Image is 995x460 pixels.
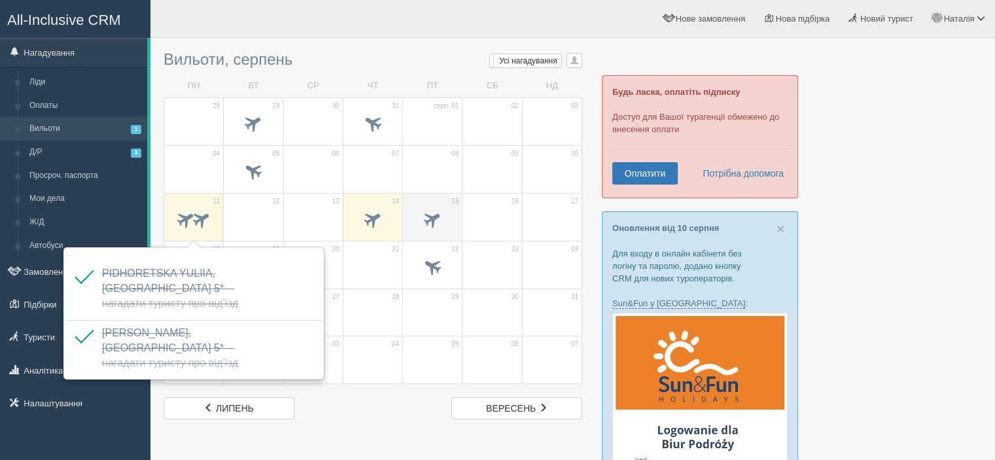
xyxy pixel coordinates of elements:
[612,298,745,309] a: Sun&Fun у [GEOGRAPHIC_DATA]
[612,297,788,310] p: :
[24,117,147,141] a: Вильоти1
[164,75,224,97] td: ПН
[131,149,141,157] span: 3
[451,149,459,158] span: 08
[24,71,147,94] a: Ліди
[164,397,294,419] a: липень
[512,340,519,349] span: 06
[463,75,522,97] td: СБ
[213,101,220,111] span: 28
[102,283,238,309] span: — Нагадати туристу про від'їзд
[612,87,740,97] b: Будь ласка, оплатіть підписку
[434,101,459,111] span: серп. 01
[283,75,343,97] td: СР
[272,149,279,158] span: 05
[392,245,399,254] span: 21
[612,223,719,233] a: Оновлення від 10 серпня
[451,292,459,302] span: 29
[164,51,582,68] h3: Вильоти, серпень
[451,340,459,349] span: 05
[777,222,784,236] button: Close
[612,162,678,185] a: Оплатити
[224,75,283,97] td: ВТ
[332,149,340,158] span: 06
[512,101,519,111] span: 02
[571,292,578,302] span: 31
[392,197,399,206] span: 14
[332,292,340,302] span: 27
[102,327,238,368] a: [PERSON_NAME], [GEOGRAPHIC_DATA] 5*— Нагадати туристу про від'їзд
[451,197,459,206] span: 15
[332,101,340,111] span: 30
[512,292,519,302] span: 30
[602,75,798,198] div: Доступ для Вашої турагенції обмежено до внесення оплати
[213,149,220,158] span: 04
[102,268,238,309] a: PIDHORETSKA YULIIA, [GEOGRAPHIC_DATA] 5*— Нагадати туристу про від'їзд
[860,14,913,24] span: Новий турист
[486,403,536,414] span: вересень
[102,342,238,368] span: — Нагадати туристу про від'їзд
[571,340,578,349] span: 07
[24,164,147,188] a: Просроч. паспорта
[943,14,974,24] span: Наталія
[777,221,784,236] span: ×
[24,187,147,211] a: Мои дела
[272,245,279,254] span: 19
[392,340,399,349] span: 04
[451,245,459,254] span: 22
[343,75,402,97] td: ЧТ
[571,197,578,206] span: 17
[522,75,582,97] td: НД
[332,340,340,349] span: 03
[7,12,121,28] span: All-Inclusive CRM
[272,197,279,206] span: 12
[571,101,578,111] span: 03
[1,1,150,37] a: All-Inclusive CRM
[392,149,399,158] span: 07
[571,149,578,158] span: 10
[512,245,519,254] span: 23
[392,101,399,111] span: 31
[213,197,220,206] span: 11
[24,234,147,258] a: Автобуси
[499,56,557,65] span: Усі нагадування
[676,14,745,24] span: Нове замовлення
[216,403,254,414] span: липень
[612,247,788,285] p: Для входу в онлайн кабінети без логіну та паролю, додано кнопку CRM для нових туроператорів.
[131,125,141,133] span: 1
[102,268,238,309] span: PIDHORETSKA YULIIA, [GEOGRAPHIC_DATA] 5*
[776,14,830,24] span: Нова підбірка
[24,94,147,118] a: Оплаты
[571,245,578,254] span: 24
[512,149,519,158] span: 09
[332,197,340,206] span: 13
[102,327,238,368] span: [PERSON_NAME], [GEOGRAPHIC_DATA] 5*
[332,245,340,254] span: 20
[451,397,582,419] a: вересень
[24,211,147,234] a: Ж/Д
[392,292,399,302] span: 28
[213,245,220,254] span: 18
[694,162,784,185] a: Потрібна допомога
[512,197,519,206] span: 16
[403,75,463,97] td: ПТ
[24,141,147,164] a: Д/Р3
[272,101,279,111] span: 29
